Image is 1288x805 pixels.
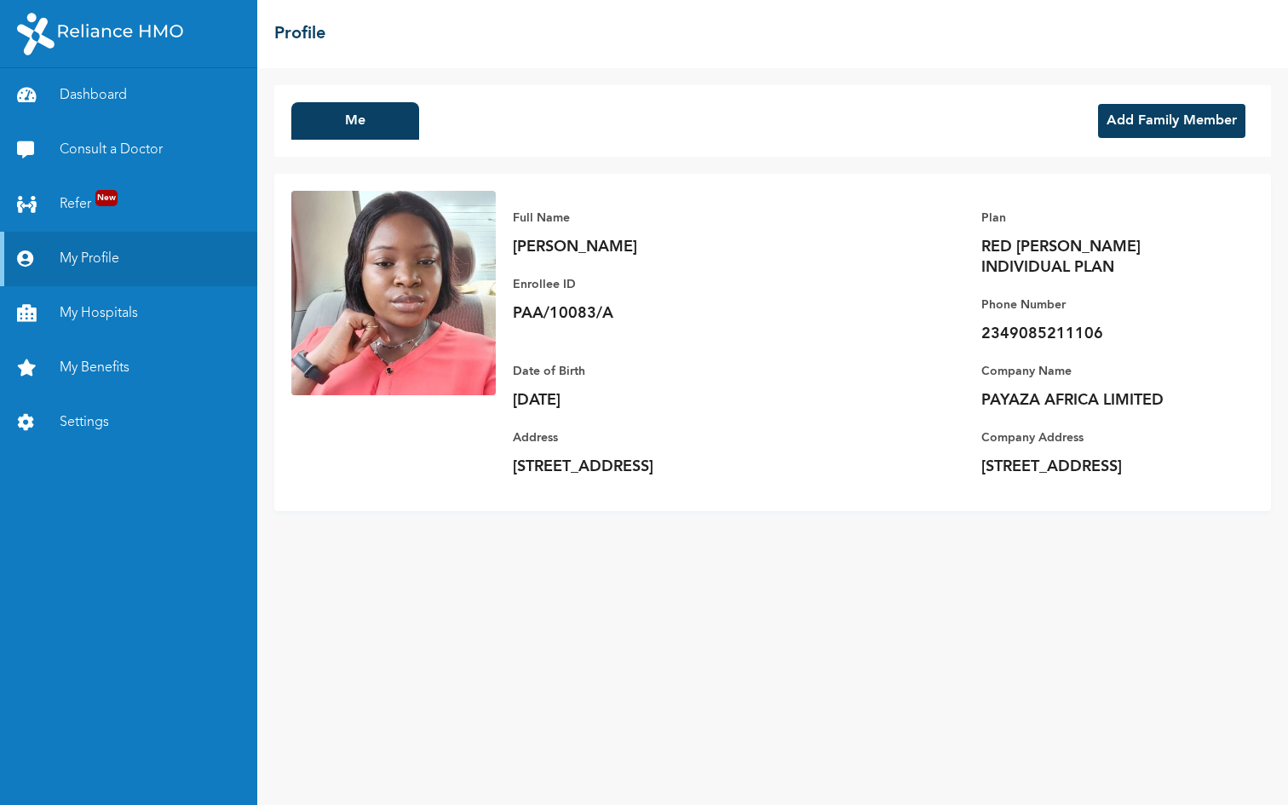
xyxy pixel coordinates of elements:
img: RelianceHMO's Logo [17,13,183,55]
img: Enrollee [291,191,496,395]
p: Date of Birth [513,361,751,382]
p: 2349085211106 [981,324,1220,344]
p: Full Name [513,208,751,228]
p: [DATE] [513,390,751,411]
span: New [95,190,118,206]
h2: Profile [274,21,325,47]
p: Phone Number [981,295,1220,315]
button: Me [291,102,419,140]
p: [PERSON_NAME] [513,237,751,257]
p: RED [PERSON_NAME] INDIVIDUAL PLAN [981,237,1220,278]
p: Address [513,428,751,448]
p: Company Name [981,361,1220,382]
p: [STREET_ADDRESS] [981,457,1220,477]
button: Add Family Member [1098,104,1245,138]
p: Company Address [981,428,1220,448]
p: Enrollee ID [513,274,751,295]
p: [STREET_ADDRESS] [513,457,751,477]
p: PAYAZA AFRICA LIMITED [981,390,1220,411]
p: PAA/10083/A [513,303,751,324]
p: Plan [981,208,1220,228]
